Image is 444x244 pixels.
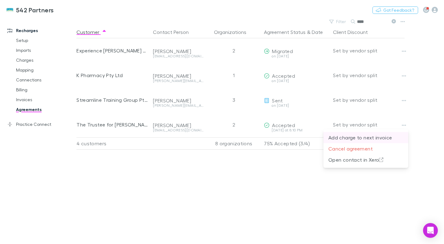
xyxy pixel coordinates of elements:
li: Add charge to next invoice [323,132,408,143]
li: Open contact in Xero [323,154,408,165]
a: Open contact in Xero [323,156,408,162]
li: Cancel agreement [323,143,408,154]
p: Cancel agreement [328,145,403,152]
div: Open Intercom Messenger [423,223,438,238]
p: Open contact in Xero [328,156,403,163]
p: Add charge to next invoice [328,134,403,141]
